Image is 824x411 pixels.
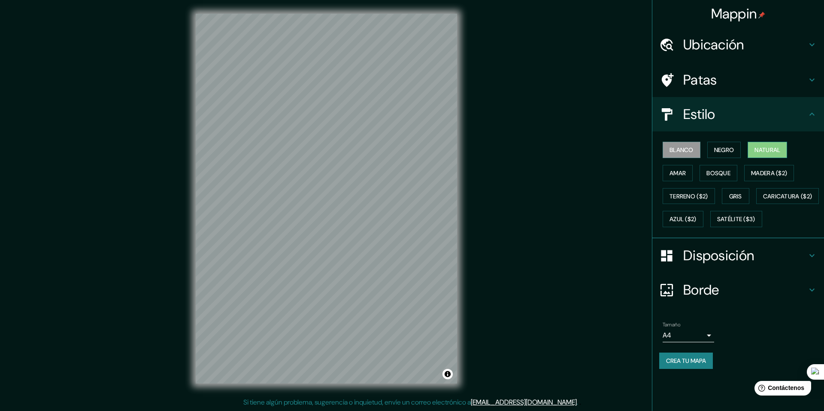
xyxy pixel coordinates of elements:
[748,378,815,402] iframe: Lanzador de widgets de ayuda
[710,211,762,227] button: Satélite ($3)
[652,27,824,62] div: Ubicación
[669,146,694,154] font: Blanco
[669,169,686,177] font: Amar
[711,5,757,23] font: Mappin
[577,398,578,407] font: .
[196,14,457,384] canvas: Mapa
[578,397,579,407] font: .
[744,165,794,181] button: Madera ($2)
[717,216,755,223] font: Satélite ($3)
[706,169,730,177] font: Bosque
[652,273,824,307] div: Borde
[659,353,713,369] button: Crea tu mapa
[763,192,812,200] font: Caricatura ($2)
[652,238,824,273] div: Disposición
[729,192,742,200] font: Gris
[714,146,734,154] font: Negro
[683,281,719,299] font: Borde
[758,12,765,18] img: pin-icon.png
[663,321,680,328] font: Tamaño
[663,331,671,340] font: A4
[751,169,787,177] font: Madera ($2)
[748,142,787,158] button: Natural
[663,211,703,227] button: Azul ($2)
[754,146,780,154] font: Natural
[683,247,754,265] font: Disposición
[756,188,819,204] button: Caricatura ($2)
[683,71,717,89] font: Patas
[663,165,693,181] button: Amar
[663,142,700,158] button: Blanco
[666,357,706,365] font: Crea tu mapa
[722,188,749,204] button: Gris
[707,142,741,158] button: Negro
[652,97,824,131] div: Estilo
[652,63,824,97] div: Patas
[683,105,715,123] font: Estilo
[471,398,577,407] a: [EMAIL_ADDRESS][DOMAIN_NAME]
[700,165,737,181] button: Bosque
[243,398,471,407] font: Si tiene algún problema, sugerencia o inquietud, envíe un correo electrónico a
[663,329,714,342] div: A4
[683,36,744,54] font: Ubicación
[579,397,581,407] font: .
[669,216,697,223] font: Azul ($2)
[663,188,715,204] button: Terreno ($2)
[442,369,453,379] button: Activar o desactivar atribución
[669,192,708,200] font: Terreno ($2)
